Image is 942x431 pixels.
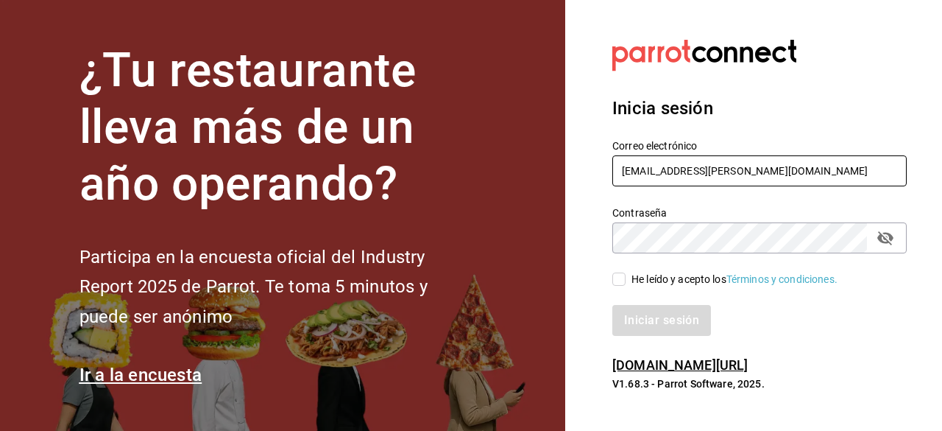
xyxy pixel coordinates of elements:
[612,155,907,186] input: Ingresa tu correo electrónico
[79,365,202,385] a: Ir a la encuesta
[612,95,907,122] h3: Inicia sesión
[726,273,837,285] a: Términos y condiciones.
[612,376,907,391] p: V1.68.3 - Parrot Software, 2025.
[631,272,837,287] div: He leído y acepto los
[79,242,477,332] h2: Participa en la encuesta oficial del Industry Report 2025 de Parrot. Te toma 5 minutos y puede se...
[612,141,907,151] label: Correo electrónico
[612,357,748,373] a: [DOMAIN_NAME][URL]
[79,43,477,212] h1: ¿Tu restaurante lleva más de un año operando?
[873,225,898,250] button: passwordField
[612,208,907,218] label: Contraseña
